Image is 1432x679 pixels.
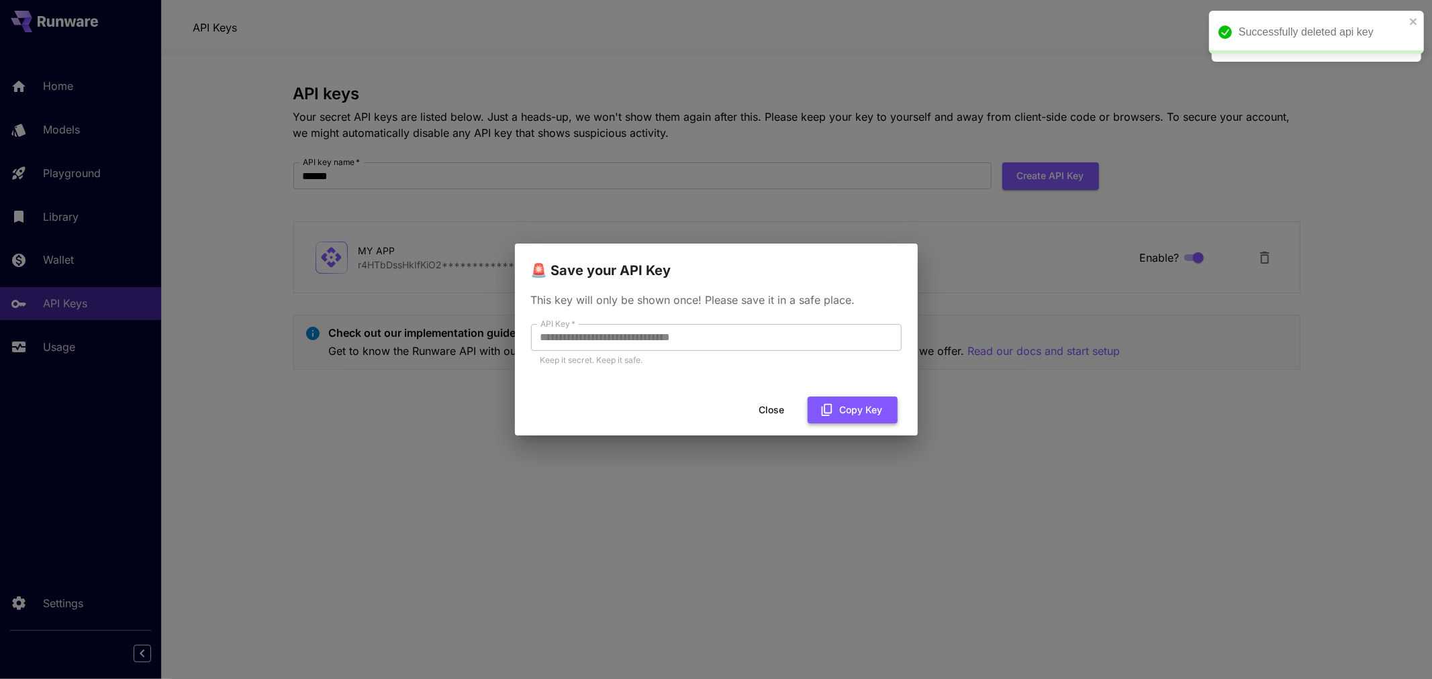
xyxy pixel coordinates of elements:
[540,318,575,329] label: API Key
[808,397,898,424] button: Copy Key
[1409,16,1419,27] button: close
[515,244,918,281] h2: 🚨 Save your API Key
[540,354,892,367] p: Keep it secret. Keep it safe.
[1239,24,1405,40] div: Successfully deleted api key
[742,397,802,424] button: Close
[531,292,902,308] p: This key will only be shown once! Please save it in a safe place.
